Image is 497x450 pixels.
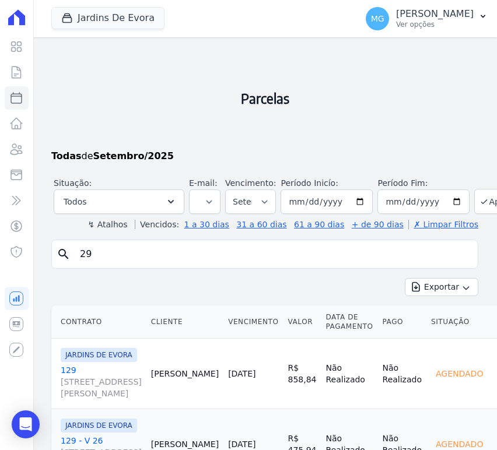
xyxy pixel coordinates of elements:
[426,305,492,339] th: Situação
[431,365,488,382] div: Agendado
[51,305,146,339] th: Contrato
[294,220,344,229] a: 61 a 90 dias
[396,8,474,20] p: [PERSON_NAME]
[405,278,478,296] button: Exportar
[228,440,256,449] a: [DATE]
[321,305,377,339] th: Data de Pagamento
[146,339,223,409] td: [PERSON_NAME]
[57,247,71,261] i: search
[54,178,92,188] label: Situação:
[73,242,473,266] input: Buscar por nome do lote ou do cliente
[236,220,286,229] a: 31 a 60 dias
[93,150,174,161] strong: Setembro/2025
[61,419,137,433] span: JARDINS DE EVORA
[408,220,478,229] a: ✗ Limpar Filtros
[356,2,497,35] button: MG [PERSON_NAME] Ver opções
[51,150,82,161] strong: Todas
[61,376,142,399] span: [STREET_ADDRESS][PERSON_NAME]
[87,220,127,229] label: ↯ Atalhos
[371,15,384,23] span: MG
[283,339,321,409] td: R$ 858,84
[352,220,404,229] a: + de 90 dias
[378,339,426,409] td: Não Realizado
[225,178,276,188] label: Vencimento:
[189,178,218,188] label: E-mail:
[283,305,321,339] th: Valor
[51,7,164,29] button: Jardins De Evora
[184,220,229,229] a: 1 a 30 dias
[223,305,283,339] th: Vencimento
[61,364,142,399] a: 129[STREET_ADDRESS][PERSON_NAME]
[54,189,184,214] button: Todos
[12,410,40,438] div: Open Intercom Messenger
[377,177,470,189] label: Período Fim:
[51,47,478,149] h2: Parcelas
[281,178,338,188] label: Período Inicío:
[228,369,256,378] a: [DATE]
[135,220,179,229] label: Vencidos:
[321,339,377,409] td: Não Realizado
[378,305,426,339] th: Pago
[61,348,137,362] span: JARDINS DE EVORA
[146,305,223,339] th: Cliente
[396,20,474,29] p: Ver opções
[64,195,86,209] span: Todos
[51,149,174,163] p: de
